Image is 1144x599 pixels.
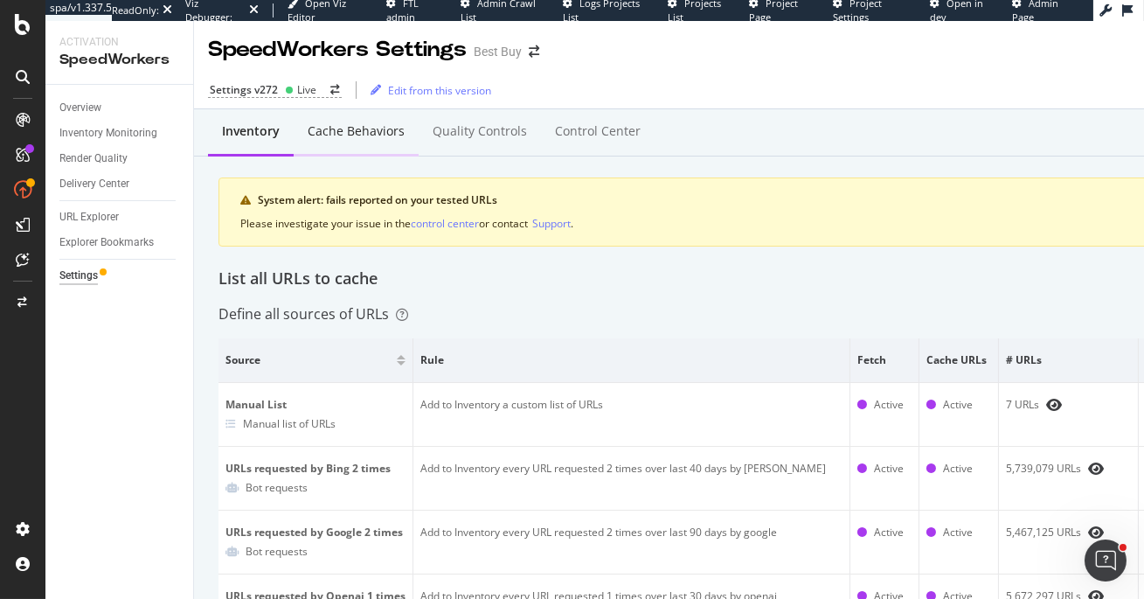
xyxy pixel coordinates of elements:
[413,511,850,575] td: Add to Inventory every URL requested 2 times over last 90 days by google
[874,397,904,413] div: Active
[420,352,838,368] span: Rule
[364,76,491,104] button: Edit from this version
[59,208,119,226] div: URL Explorer
[59,99,101,117] div: Overview
[555,122,641,140] div: Control Center
[59,233,154,252] div: Explorer Bookmarks
[1006,525,1131,540] div: 5,467,125 URLs
[1085,540,1127,582] iframe: Intercom live chat
[433,122,527,140] div: Quality Controls
[225,352,392,368] span: Source
[59,124,157,143] div: Inventory Monitoring
[59,124,181,143] a: Inventory Monitoring
[943,525,973,540] div: Active
[532,216,571,231] div: Support
[222,122,280,140] div: Inventory
[411,216,479,231] div: control center
[1046,398,1062,412] div: eye
[59,150,181,168] a: Render Quality
[413,447,850,511] td: Add to Inventory every URL requested 2 times over last 40 days by [PERSON_NAME]
[474,43,522,60] div: Best Buy
[59,267,98,285] div: Settings
[1006,397,1131,413] div: 7 URLs
[59,208,181,226] a: URL Explorer
[225,525,406,540] div: URLs requested by Google 2 times
[926,352,987,368] span: Cache URLs
[857,352,907,368] span: Fetch
[1088,462,1104,476] div: eye
[59,175,129,193] div: Delivery Center
[943,461,973,477] div: Active
[411,215,479,232] button: control center
[225,397,406,413] div: Manual List
[874,525,904,540] div: Active
[529,45,539,58] div: arrow-right-arrow-left
[308,122,405,140] div: Cache behaviors
[874,461,904,477] div: Active
[59,233,181,252] a: Explorer Bookmarks
[246,480,308,495] div: Bot requests
[1088,526,1104,540] div: eye
[943,397,973,413] div: Active
[225,461,406,477] div: URLs requested by Bing 2 times
[59,50,179,70] div: SpeedWorkers
[243,416,336,431] div: Manual list of URLs
[59,99,181,117] a: Overview
[246,544,308,559] div: Bot requests
[59,35,179,50] div: Activation
[210,82,278,97] div: Settings v272
[330,85,340,95] div: arrow-right-arrow-left
[1006,352,1127,368] span: # URLs
[388,83,491,98] div: Edit from this version
[208,35,467,65] div: SpeedWorkers Settings
[59,175,181,193] a: Delivery Center
[112,3,159,17] div: ReadOnly:
[297,82,316,97] div: Live
[218,304,408,324] div: Define all sources of URLs
[532,215,571,232] button: Support
[59,150,128,168] div: Render Quality
[413,383,850,447] td: Add to Inventory a custom list of URLs
[1006,461,1131,477] div: 5,739,079 URLs
[59,267,181,285] a: Settings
